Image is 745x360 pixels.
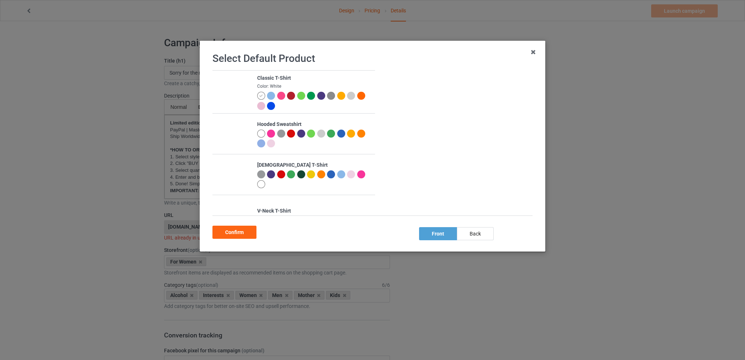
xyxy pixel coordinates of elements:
div: Color: White [257,83,371,90]
h1: Select Default Product [212,52,533,65]
div: Classic T-Shirt [257,75,371,82]
div: Confirm [212,226,256,239]
div: V-Neck T-Shirt [257,207,371,215]
div: front [419,227,457,240]
img: heather_texture.png [327,92,335,100]
div: [DEMOGRAPHIC_DATA] T-Shirt [257,162,371,169]
div: back [457,227,494,240]
div: Hooded Sweatshirt [257,121,371,128]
